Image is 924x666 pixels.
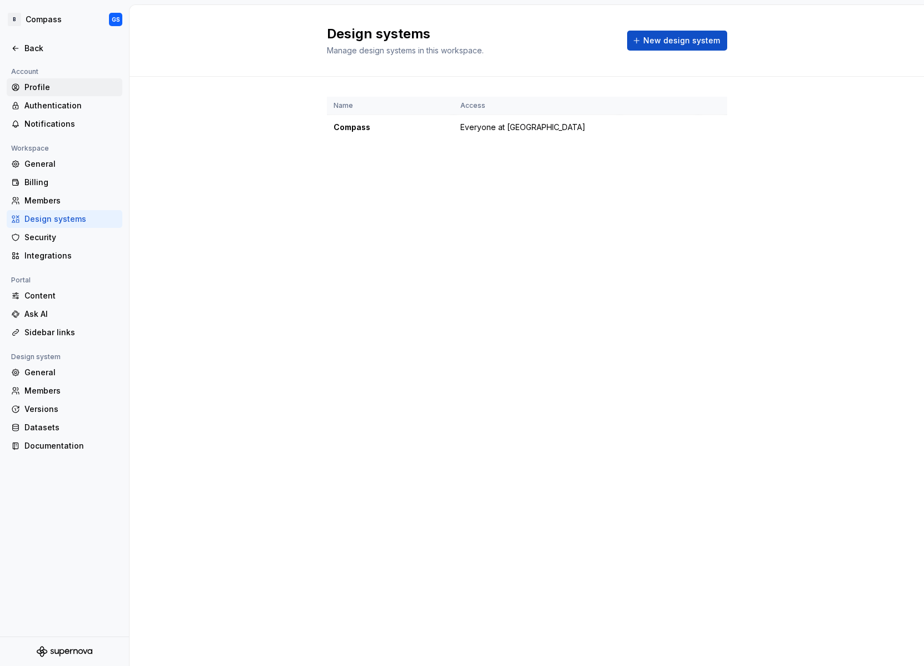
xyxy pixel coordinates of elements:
[7,115,122,133] a: Notifications
[24,440,118,451] div: Documentation
[627,31,727,51] button: New design system
[334,122,447,133] div: Compass
[24,367,118,378] div: General
[24,195,118,206] div: Members
[24,290,118,301] div: Content
[2,7,127,32] button: BCompassGS
[7,210,122,228] a: Design systems
[26,14,62,25] div: Compass
[7,228,122,246] a: Security
[7,274,35,287] div: Portal
[7,305,122,323] a: Ask AI
[7,97,122,115] a: Authentication
[460,122,585,133] span: Everyone at [GEOGRAPHIC_DATA]
[24,250,118,261] div: Integrations
[7,419,122,436] a: Datasets
[24,309,118,320] div: Ask AI
[7,350,65,364] div: Design system
[24,327,118,338] div: Sidebar links
[7,192,122,210] a: Members
[7,142,53,155] div: Workspace
[24,232,118,243] div: Security
[7,364,122,381] a: General
[24,404,118,415] div: Versions
[24,213,118,225] div: Design systems
[643,35,720,46] span: New design system
[327,97,454,115] th: Name
[7,324,122,341] a: Sidebar links
[24,43,118,54] div: Back
[37,646,92,657] svg: Supernova Logo
[112,15,120,24] div: GS
[24,100,118,111] div: Authentication
[7,247,122,265] a: Integrations
[7,78,122,96] a: Profile
[24,177,118,188] div: Billing
[24,82,118,93] div: Profile
[327,46,484,55] span: Manage design systems in this workspace.
[8,13,21,26] div: B
[7,400,122,418] a: Versions
[24,118,118,130] div: Notifications
[7,437,122,455] a: Documentation
[24,158,118,170] div: General
[7,173,122,191] a: Billing
[24,385,118,396] div: Members
[327,25,614,43] h2: Design systems
[24,422,118,433] div: Datasets
[454,97,619,115] th: Access
[7,39,122,57] a: Back
[7,287,122,305] a: Content
[7,65,43,78] div: Account
[7,382,122,400] a: Members
[7,155,122,173] a: General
